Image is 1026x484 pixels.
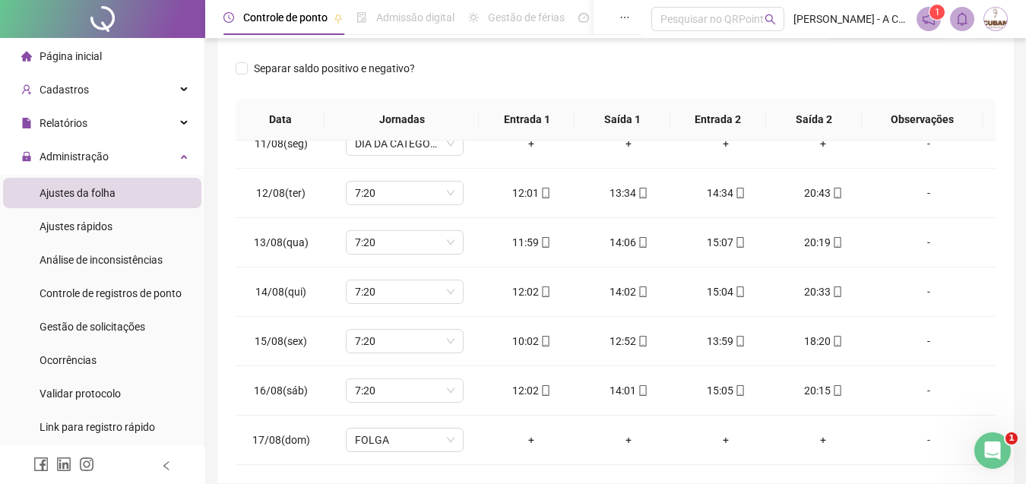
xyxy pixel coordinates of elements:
span: home [21,51,32,62]
span: lock [21,151,32,162]
div: 15:05 [689,382,762,399]
span: search [765,14,776,25]
div: 12:52 [592,333,665,350]
span: Admissão digital [376,11,454,24]
span: file-done [356,12,367,23]
span: Relatórios [40,117,87,129]
span: Observações [874,111,971,128]
span: 15/08(sex) [255,335,307,347]
span: mobile [636,336,648,346]
span: mobile [636,237,648,248]
div: 20:33 [787,283,860,300]
div: + [495,432,568,448]
span: 7:20 [355,182,454,204]
div: 12:02 [495,382,568,399]
span: file [21,118,32,128]
span: mobile [831,385,843,396]
span: facebook [33,457,49,472]
span: left [161,460,172,471]
div: 14:34 [689,185,762,201]
span: mobile [539,188,551,198]
div: + [787,135,860,152]
span: mobile [733,385,746,396]
span: 11/08(seg) [255,138,308,150]
span: clock-circle [223,12,234,23]
div: - [884,234,974,251]
span: Administração [40,150,109,163]
div: 13:34 [592,185,665,201]
div: 12:01 [495,185,568,201]
span: Separar saldo positivo e negativo? [248,60,421,77]
div: - [884,333,974,350]
th: Saída 2 [766,99,862,141]
span: 14/08(qui) [255,286,306,298]
span: Cadastros [40,84,89,96]
span: Controle de ponto [243,11,328,24]
span: 7:20 [355,379,454,402]
div: + [592,135,665,152]
th: Entrada 1 [479,99,575,141]
th: Data [236,99,325,141]
span: 7:20 [355,330,454,353]
div: 14:01 [592,382,665,399]
div: 20:19 [787,234,860,251]
span: mobile [636,188,648,198]
div: + [689,432,762,448]
div: 14:06 [592,234,665,251]
span: Análise de inconsistências [40,254,163,266]
span: mobile [831,188,843,198]
img: 57499 [984,8,1007,30]
span: linkedin [56,457,71,472]
span: mobile [539,336,551,346]
span: [PERSON_NAME] - A Cubana Sorvetes Centro [793,11,907,27]
span: bell [955,12,969,26]
span: 1 [935,7,940,17]
iframe: Intercom live chat [974,432,1011,469]
div: - [884,135,974,152]
span: mobile [831,336,843,346]
span: mobile [831,237,843,248]
span: Link para registro rápido [40,421,155,433]
div: + [495,135,568,152]
span: mobile [539,286,551,297]
span: notification [922,12,936,26]
span: Página inicial [40,50,102,62]
span: ellipsis [619,12,630,23]
span: 1 [1005,432,1018,444]
span: mobile [733,336,746,346]
span: 7:20 [355,231,454,254]
div: 14:02 [592,283,665,300]
div: - [884,382,974,399]
div: 15:04 [689,283,762,300]
span: 7:20 [355,280,454,303]
span: mobile [539,385,551,396]
div: 11:59 [495,234,568,251]
div: + [592,432,665,448]
div: 20:15 [787,382,860,399]
th: Entrada 2 [670,99,766,141]
span: sun [468,12,479,23]
th: Saída 1 [575,99,670,141]
span: pushpin [334,14,343,23]
div: 18:20 [787,333,860,350]
span: mobile [733,237,746,248]
span: 17/08(dom) [252,434,310,446]
span: dashboard [578,12,589,23]
span: 13/08(qua) [254,236,309,248]
span: Gestão de férias [488,11,565,24]
div: 15:07 [689,234,762,251]
span: mobile [539,237,551,248]
span: Controle de registros de ponto [40,287,182,299]
span: mobile [636,286,648,297]
span: Ocorrências [40,354,97,366]
span: mobile [733,188,746,198]
div: - [884,283,974,300]
span: Gestão de solicitações [40,321,145,333]
div: - [884,185,974,201]
div: - [884,432,974,448]
div: 12:02 [495,283,568,300]
span: 12/08(ter) [256,187,306,199]
span: DIA DA CATEGORIA (FERIADO SEM FOLGA) [355,132,454,155]
th: Jornadas [325,99,479,141]
div: + [689,135,762,152]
